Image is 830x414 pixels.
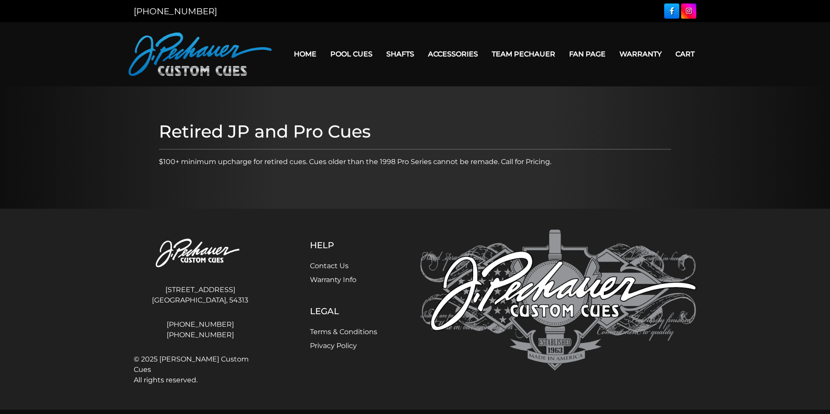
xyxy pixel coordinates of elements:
a: Privacy Policy [310,342,357,350]
a: Shafts [379,43,421,65]
a: Team Pechauer [485,43,562,65]
h5: Help [310,240,377,250]
a: [PHONE_NUMBER] [134,319,267,330]
a: Warranty [613,43,669,65]
a: Contact Us [310,262,349,270]
a: [PHONE_NUMBER] [134,6,217,16]
h5: Legal [310,306,377,316]
p: $100+ minimum upcharge for retired cues. Cues older than the 1998 Pro Series cannot be remade. Ca... [159,157,671,167]
a: Terms & Conditions [310,328,377,336]
a: Warranty Info [310,276,356,284]
a: Fan Page [562,43,613,65]
a: Accessories [421,43,485,65]
span: © 2025 [PERSON_NAME] Custom Cues All rights reserved. [134,354,267,385]
address: [STREET_ADDRESS] [GEOGRAPHIC_DATA], 54313 [134,281,267,309]
a: Pool Cues [323,43,379,65]
img: Pechauer Custom Cues [128,33,272,76]
a: Cart [669,43,702,65]
img: Pechauer Custom Cues [420,230,696,371]
h1: Retired JP and Pro Cues [159,121,671,142]
img: Pechauer Custom Cues [134,230,267,278]
a: Home [287,43,323,65]
a: [PHONE_NUMBER] [134,330,267,340]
